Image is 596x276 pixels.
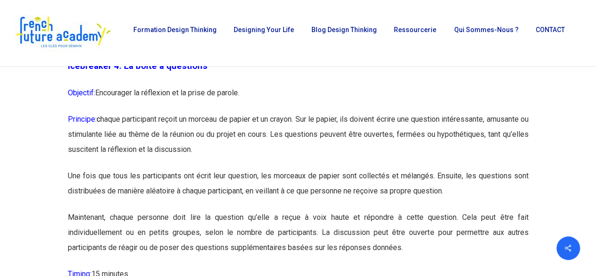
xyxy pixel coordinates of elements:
[129,26,220,40] a: Formation Design Thinking
[68,61,207,71] span: Icebreaker 4: La boîte à questions
[13,14,113,52] img: French Future Academy
[68,88,95,97] span: Objectif:
[68,210,529,267] p: Maintenant, chaque personne doit lire la question qu’elle a reçue à voix haute et répondre à cett...
[68,112,529,168] p: haque participant reçoit un morceau de papier et un crayon. Sur le papier, ils doivent écrire une...
[307,26,380,40] a: Blog Design Thinking
[394,26,436,33] span: Ressourcerie
[68,85,529,112] p: Encourager la réflexion et la prise de parole.
[536,26,565,33] span: CONTACT
[68,115,100,124] span: Principe:
[97,115,100,124] span: c
[68,168,529,210] p: Une fois que tous les participants ont écrit leur question, les morceaux de papier sont collectés...
[454,26,518,33] span: Qui sommes-nous ?
[389,26,440,40] a: Ressourcerie
[531,26,569,40] a: CONTACT
[133,26,217,33] span: Formation Design Thinking
[449,26,521,40] a: Qui sommes-nous ?
[311,26,377,33] span: Blog Design Thinking
[234,26,294,33] span: Designing Your Life
[229,26,297,40] a: Designing Your Life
